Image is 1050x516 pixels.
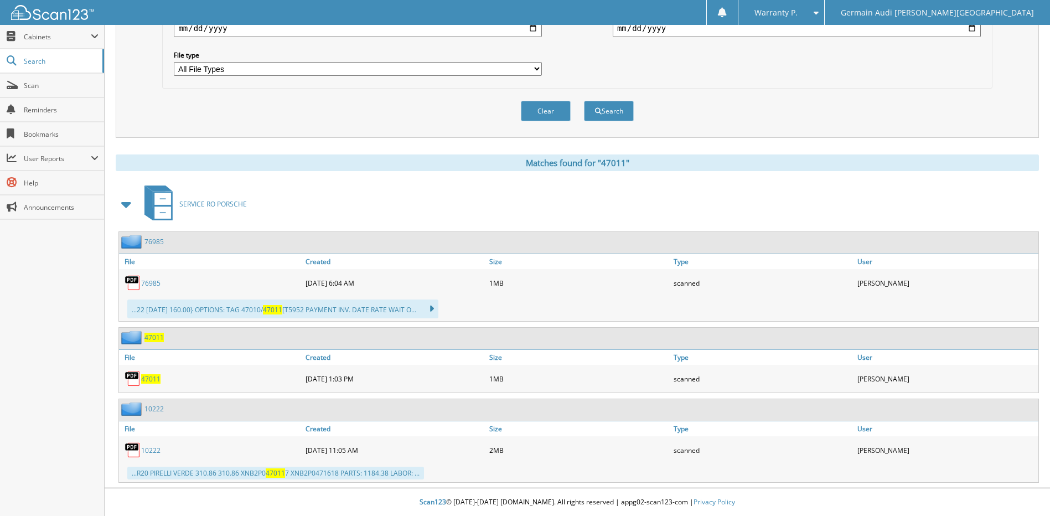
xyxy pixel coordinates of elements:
a: User [855,254,1038,269]
a: Created [303,350,487,365]
img: folder2.png [121,235,144,249]
div: [DATE] 6:04 AM [303,272,487,294]
img: PDF.png [125,442,141,458]
a: 76985 [144,237,164,246]
input: start [174,19,542,37]
a: Size [487,254,670,269]
a: User [855,421,1038,436]
span: Scan123 [420,497,446,507]
a: Type [671,350,855,365]
a: SERVICE RO PORSCHE [138,182,247,226]
span: Help [24,178,99,188]
label: File type [174,50,542,60]
a: Size [487,350,670,365]
a: 10222 [141,446,161,455]
iframe: Chat Widget [995,463,1050,516]
div: ...R20 PIRELLI VERDE 310.86 310.86 XNB2P0 7 XNB2P0471618 PARTS: 1184.38 LABOR: ... [127,467,424,479]
span: 47011 [266,468,285,478]
a: Type [671,254,855,269]
div: [PERSON_NAME] [855,272,1038,294]
a: File [119,421,303,436]
img: PDF.png [125,370,141,387]
div: 1MB [487,368,670,390]
input: end [613,19,981,37]
span: Warranty P. [754,9,798,16]
div: 1MB [487,272,670,294]
img: folder2.png [121,331,144,344]
span: Search [24,56,97,66]
a: 47011 [141,374,161,384]
button: Clear [521,101,571,121]
a: Privacy Policy [694,497,735,507]
a: 10222 [144,404,164,414]
a: 47011 [144,333,164,342]
a: Type [671,421,855,436]
span: Announcements [24,203,99,212]
a: File [119,254,303,269]
span: User Reports [24,154,91,163]
a: Created [303,421,487,436]
a: User [855,350,1038,365]
img: scan123-logo-white.svg [11,5,94,20]
div: ...22 [DATE] 160.00} OPTIONS: TAG 47010/ [T5952 PAYMENT INV. DATE RATE WAIT O... [127,300,438,318]
a: 76985 [141,278,161,288]
span: Cabinets [24,32,91,42]
div: [DATE] 1:03 PM [303,368,487,390]
span: Germain Audi [PERSON_NAME][GEOGRAPHIC_DATA] [841,9,1034,16]
div: [PERSON_NAME] [855,368,1038,390]
span: Scan [24,81,99,90]
div: © [DATE]-[DATE] [DOMAIN_NAME]. All rights reserved | appg02-scan123-com | [105,489,1050,516]
div: scanned [671,272,855,294]
span: Bookmarks [24,130,99,139]
div: [DATE] 11:05 AM [303,439,487,461]
span: SERVICE RO PORSCHE [179,199,247,209]
div: scanned [671,368,855,390]
div: [PERSON_NAME] [855,439,1038,461]
div: scanned [671,439,855,461]
div: 2MB [487,439,670,461]
img: folder2.png [121,402,144,416]
img: PDF.png [125,275,141,291]
button: Search [584,101,634,121]
span: 47011 [263,305,282,314]
a: Size [487,421,670,436]
a: Created [303,254,487,269]
div: Matches found for "47011" [116,154,1039,171]
span: Reminders [24,105,99,115]
a: File [119,350,303,365]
